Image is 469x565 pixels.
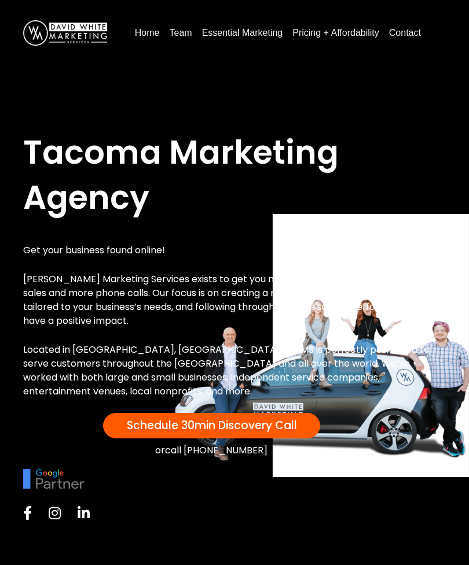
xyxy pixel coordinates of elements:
[23,343,446,398] p: Located in [GEOGRAPHIC_DATA], [GEOGRAPHIC_DATA], DWMS is perfectly positioned to serve customers ...
[23,444,400,457] div: or
[23,474,85,482] picture: google-partner
[130,24,164,42] a: Home
[165,24,197,42] a: Team
[23,28,107,36] a: DavidWhite-Marketing-Logo
[23,469,85,489] img: google-partner
[130,24,446,42] nav: Menu
[384,24,426,42] a: Contact
[23,130,339,220] span: Tacoma Marketing Agency
[23,272,446,328] p: [PERSON_NAME] Marketing Services exists to get you more leads, more online traffic, more sales an...
[127,418,297,433] span: Schedule 30min Discovery Call
[288,24,384,42] a: Pricing + Affordability
[23,20,107,46] img: DavidWhite-Marketing-Logo
[103,413,320,438] a: Schedule 30min Discovery Call
[197,24,288,42] a: Essential Marketing
[165,444,268,457] a: call [PHONE_NUMBER]
[23,243,446,257] p: Get your business found online!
